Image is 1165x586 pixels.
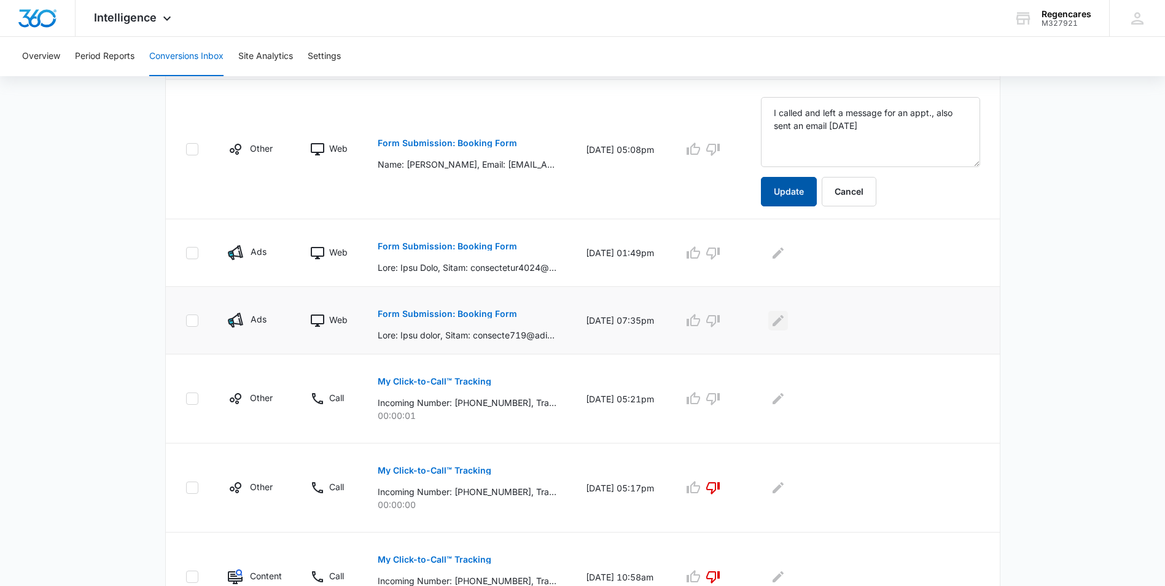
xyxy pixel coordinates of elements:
td: [DATE] 07:35pm [571,287,669,354]
p: Other [250,391,273,404]
p: Call [329,569,344,582]
button: Edit Comments [768,243,788,263]
button: Period Reports [75,37,134,76]
button: My Click-to-Call™ Tracking [378,545,491,574]
p: My Click-to-Call™ Tracking [378,377,491,386]
button: Edit Comments [768,389,788,408]
p: My Click-to-Call™ Tracking [378,466,491,475]
span: Intelligence [94,11,157,24]
p: Incoming Number: [PHONE_NUMBER], Tracking Number: [PHONE_NUMBER], Ring To: [PHONE_NUMBER], Caller... [378,485,556,498]
td: [DATE] 01:49pm [571,219,669,287]
p: Form Submission: Booking Form [378,139,517,147]
button: Edit Comments [768,311,788,330]
p: Form Submission: Booking Form [378,242,517,251]
p: Lore: Ipsu Dolo, Sitam: consectetur4024@adipi.eli, Seddo: 7843534961, Eius temp in utl etdol magn... [378,261,556,274]
p: 00:00:00 [378,498,556,511]
p: Call [329,480,344,493]
button: Site Analytics [238,37,293,76]
div: account id [1042,19,1091,28]
td: [DATE] 05:17pm [571,443,669,533]
button: Form Submission: Booking Form [378,232,517,261]
button: Conversions Inbox [149,37,224,76]
button: Edit Comments [768,478,788,498]
button: Settings [308,37,341,76]
p: Content [250,569,281,582]
p: Web [329,246,348,259]
p: Other [250,142,273,155]
button: Overview [22,37,60,76]
td: [DATE] 05:08pm [571,80,669,219]
button: Form Submission: Booking Form [378,299,517,329]
button: My Click-to-Call™ Tracking [378,367,491,396]
td: [DATE] 05:21pm [571,354,669,443]
p: Web [329,142,348,155]
p: 00:00:01 [378,409,556,422]
p: Other [250,480,273,493]
p: Name: [PERSON_NAME], Email: [EMAIL_ADDRESS][DOMAIN_NAME], Phone: [PHONE_NUMBER], What time of day... [378,158,556,171]
p: Form Submission: Booking Form [378,310,517,318]
p: Incoming Number: [PHONE_NUMBER], Tracking Number: [PHONE_NUMBER], Ring To: [PHONE_NUMBER], Caller... [378,396,556,409]
p: Web [329,313,348,326]
button: Update [761,177,817,206]
p: Lore: Ipsu dolor, Sitam: consecte719@adipi.eli, Seddo: 7009959328, Eius temp in utl etdol magn al... [378,329,556,342]
p: Call [329,391,344,404]
p: Ads [251,313,267,326]
p: Ads [251,245,267,258]
button: My Click-to-Call™ Tracking [378,456,491,485]
button: Cancel [822,177,876,206]
textarea: I called and left a message for an appt., also sent an email [DATE] [761,97,980,167]
button: Form Submission: Booking Form [378,128,517,158]
p: My Click-to-Call™ Tracking [378,555,491,564]
div: account name [1042,9,1091,19]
